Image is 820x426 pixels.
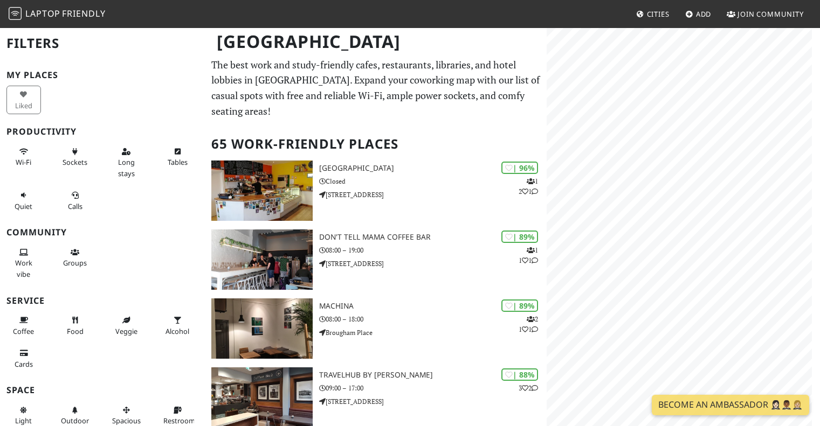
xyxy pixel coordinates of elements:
p: [STREET_ADDRESS] [319,396,547,407]
button: Long stays [109,143,143,182]
h3: Service [6,296,198,306]
span: Join Community [738,9,804,19]
span: Video/audio calls [68,201,82,211]
p: [STREET_ADDRESS] [319,190,547,200]
p: 08:00 – 18:00 [319,314,547,324]
h3: Productivity [6,127,198,137]
h3: Space [6,385,198,395]
h3: My Places [6,70,198,80]
span: Quiet [15,201,32,211]
p: 2 1 1 [519,314,538,334]
p: The best work and study-friendly cafes, restaurants, libraries, and hotel lobbies in [GEOGRAPHIC_... [211,57,540,119]
span: Alcohol [166,326,189,336]
h3: Don't tell Mama Coffee Bar [319,233,547,242]
span: Power sockets [63,157,87,167]
h2: Filters [6,27,198,60]
p: 1 2 1 [519,176,538,197]
h3: Community [6,227,198,238]
button: Wi-Fi [6,143,41,171]
span: Natural light [15,416,32,425]
button: Work vibe [6,243,41,283]
span: Long stays [118,157,135,178]
img: Machina [211,298,312,359]
div: | 89% [501,231,538,243]
span: Friendly [62,8,105,19]
span: Spacious [112,416,141,425]
h1: [GEOGRAPHIC_DATA] [208,27,545,57]
h3: [GEOGRAPHIC_DATA] [319,164,547,173]
span: Coffee [13,326,34,336]
button: Quiet [6,186,41,215]
img: LaptopFriendly [9,7,22,20]
span: Food [67,326,84,336]
span: Work-friendly tables [168,157,188,167]
span: Group tables [63,258,87,268]
button: Sockets [58,143,92,171]
p: Brougham Place [319,327,547,338]
button: Tables [160,143,195,171]
button: Coffee [6,311,41,340]
span: People working [15,258,32,278]
span: Cities [647,9,670,19]
img: North Fort Cafe [211,160,312,221]
div: | 96% [501,162,538,174]
p: [STREET_ADDRESS] [319,259,547,269]
a: Machina | 89% 211 Machina 08:00 – 18:00 Brougham Place [205,298,547,359]
button: Food [58,311,92,340]
span: Veggie [115,326,137,336]
div: | 88% [501,368,538,381]
span: Restroom [163,416,195,425]
h3: Machina [319,302,547,311]
p: 1 1 1 [519,245,538,266]
span: Add [696,9,712,19]
h2: 65 Work-Friendly Places [211,128,540,160]
a: Cities [632,4,674,24]
button: Calls [58,186,92,215]
a: Add [681,4,716,24]
button: Alcohol [160,311,195,340]
button: Veggie [109,311,143,340]
h3: TravelHub by [PERSON_NAME] [319,371,547,380]
button: Cards [6,344,41,373]
a: Join Community [722,4,808,24]
p: 08:00 – 19:00 [319,245,547,255]
span: Credit cards [15,359,33,369]
a: Don't tell Mama Coffee Bar | 89% 111 Don't tell Mama Coffee Bar 08:00 – 19:00 [STREET_ADDRESS] [205,229,547,290]
a: North Fort Cafe | 96% 121 [GEOGRAPHIC_DATA] Closed [STREET_ADDRESS] [205,160,547,221]
a: LaptopFriendly LaptopFriendly [9,5,106,24]
img: Don't tell Mama Coffee Bar [211,229,312,290]
button: Groups [58,243,92,272]
p: Closed [319,176,547,186]
p: 3 2 [519,383,538,393]
div: | 89% [501,299,538,312]
a: Become an Ambassador 🤵🏻‍♀️🤵🏾‍♂️🤵🏼‍♀️ [652,395,809,415]
span: Stable Wi-Fi [16,157,31,167]
span: Laptop [25,8,60,19]
span: Outdoor area [61,416,89,425]
p: 09:00 – 17:00 [319,383,547,393]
